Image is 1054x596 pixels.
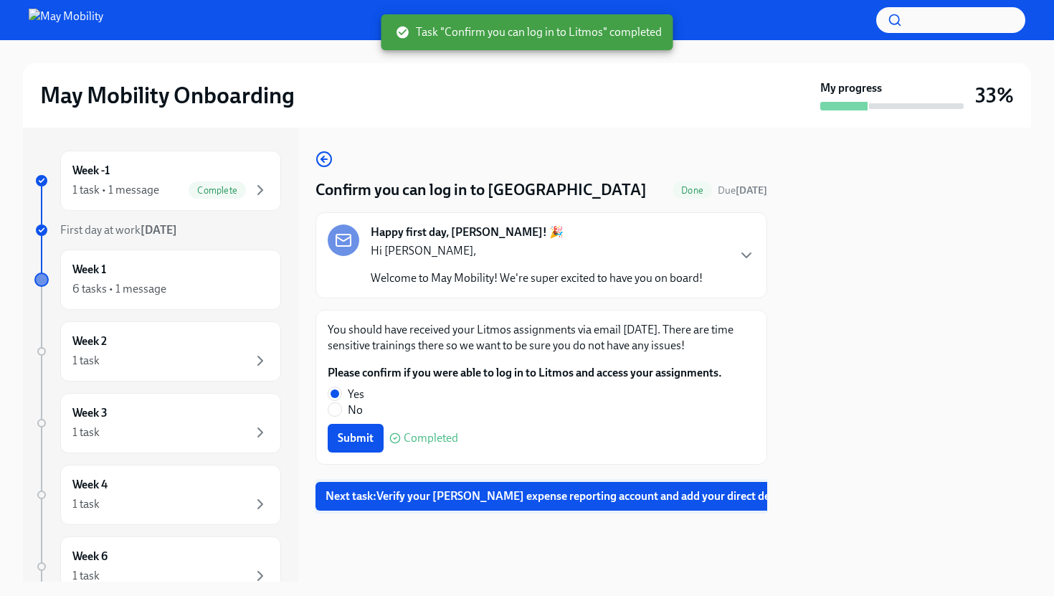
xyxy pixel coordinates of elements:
[673,185,712,196] span: Done
[72,549,108,564] h6: Week 6
[72,405,108,421] h6: Week 3
[315,179,647,201] h4: Confirm you can log in to [GEOGRAPHIC_DATA]
[34,321,281,382] a: Week 21 task
[404,432,458,444] span: Completed
[820,80,882,96] strong: My progress
[34,250,281,310] a: Week 16 tasks • 1 message
[736,184,767,197] strong: [DATE]
[72,163,110,179] h6: Week -1
[328,365,722,381] label: Please confirm if you were able to log in to Litmos and access your assignments.
[72,496,100,512] div: 1 task
[29,9,103,32] img: May Mobility
[371,270,703,286] p: Welcome to May Mobility! We're super excited to have you on board!
[348,402,363,418] span: No
[72,425,100,440] div: 1 task
[396,24,662,40] span: Task "Confirm you can log in to Litmos" completed
[72,182,159,198] div: 1 task • 1 message
[975,82,1014,108] h3: 33%
[34,222,281,238] a: First day at work[DATE]
[315,482,867,511] button: Next task:Verify your [PERSON_NAME] expense reporting account and add your direct deposit informa...
[72,262,106,278] h6: Week 1
[718,184,767,197] span: Due
[34,465,281,525] a: Week 41 task
[189,185,246,196] span: Complete
[348,387,364,402] span: Yes
[72,281,166,297] div: 6 tasks • 1 message
[326,489,857,503] span: Next task : Verify your [PERSON_NAME] expense reporting account and add your direct deposit infor...
[60,223,177,237] span: First day at work
[34,393,281,453] a: Week 31 task
[718,184,767,197] span: September 9th, 2025 08:00
[371,243,703,259] p: Hi [PERSON_NAME],
[40,81,295,110] h2: May Mobility Onboarding
[338,431,374,445] span: Submit
[72,353,100,369] div: 1 task
[371,224,564,240] strong: Happy first day, [PERSON_NAME]! 🎉
[328,424,384,453] button: Submit
[72,568,100,584] div: 1 task
[141,223,177,237] strong: [DATE]
[72,334,107,349] h6: Week 2
[328,322,755,354] p: You should have received your Litmos assignments via email [DATE]. There are time sensitive train...
[34,151,281,211] a: Week -11 task • 1 messageComplete
[72,477,108,493] h6: Week 4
